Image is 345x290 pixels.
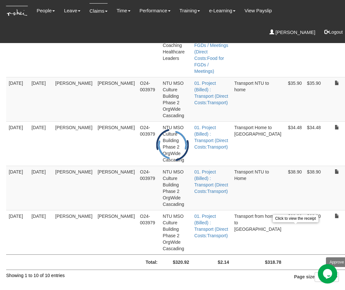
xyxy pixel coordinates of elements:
[137,121,160,166] td: O24-003979
[194,81,228,105] a: 01. Project (Billed) : Transport (Direct Costs:Transport)
[53,77,95,121] td: [PERSON_NAME]
[284,26,304,77] td: $25.95
[29,26,53,77] td: [DATE]
[137,166,160,210] td: O24-003979
[304,26,323,77] td: $23.81
[315,272,339,282] select: Page size
[95,210,137,254] td: [PERSON_NAME]
[284,77,304,121] td: $35.90
[273,215,319,222] div: Click to view the receipt
[194,30,229,74] a: 01. Project (Billed) : Food for FGDs / Meetings (Direct Costs:Food for FGDs / Meetings)
[284,121,304,166] td: $34.48
[95,77,137,121] td: [PERSON_NAME]
[6,166,29,210] td: [DATE]
[304,121,323,166] td: $34.48
[304,77,323,121] td: $35.90
[192,254,232,270] td: $2.14
[53,26,95,77] td: [PERSON_NAME]
[232,210,284,254] td: Transport from home to [GEOGRAPHIC_DATA]
[53,166,95,210] td: [PERSON_NAME]
[6,210,29,254] td: [DATE]
[194,214,228,238] a: 01. Project (Billed) : Transport (Direct Costs:Transport)
[6,26,29,77] td: [DATE]
[29,210,53,254] td: [DATE]
[160,166,192,210] td: NTU MSO Culture Building Phase 2 OrgWide Cascading
[304,166,323,210] td: $38.90
[304,210,323,254] td: $33.30
[194,169,228,194] a: 01. Project (Billed) : Transport (Direct Costs:Transport)
[160,26,192,77] td: MOHH RFP - Executive Coaching Healthcare Leaders
[95,166,137,210] td: [PERSON_NAME]
[29,77,53,121] td: [DATE]
[209,3,235,18] a: e-Learning
[160,77,192,121] td: NTU MSO Culture Building Phase 2 OrgWide Cascading
[294,272,339,282] label: Page size
[6,77,29,121] td: [DATE]
[117,3,131,18] a: Time
[95,26,137,77] td: [PERSON_NAME]
[160,254,192,270] td: $320.92
[194,125,228,150] a: 01. Project (Billed) : Transport (Direct Costs:Transport)
[232,121,284,166] td: Transport Home to [GEOGRAPHIC_DATA]
[140,3,171,18] a: Performance
[160,121,192,166] td: NTU MSO Culture Building Phase 2 OrgWide Cascading
[232,26,284,77] td: [PERSON_NAME] 6/6
[245,3,272,18] a: View Payslip
[53,254,160,270] td: Total:
[318,264,339,284] iframe: chat widget
[160,210,192,254] td: NTU MSO Culture Building Phase 2 OrgWide Cascading
[137,26,160,77] td: O20-002742
[269,25,316,40] a: [PERSON_NAME]
[37,3,55,18] a: People
[53,210,95,254] td: [PERSON_NAME]
[89,3,108,18] a: Claims
[29,121,53,166] td: [DATE]
[137,210,160,254] td: O24-003979
[6,121,29,166] td: [DATE]
[232,254,284,270] td: $318.78
[53,121,95,166] td: [PERSON_NAME]
[284,210,304,254] td: $33.30
[95,121,137,166] td: [PERSON_NAME]
[137,77,160,121] td: O24-003979
[29,166,53,210] td: [DATE]
[284,166,304,210] td: $38.90
[232,166,284,210] td: Transport NTU to Home
[64,3,80,18] a: Leave
[232,77,284,121] td: Transport NTU to home
[180,3,200,18] a: Training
